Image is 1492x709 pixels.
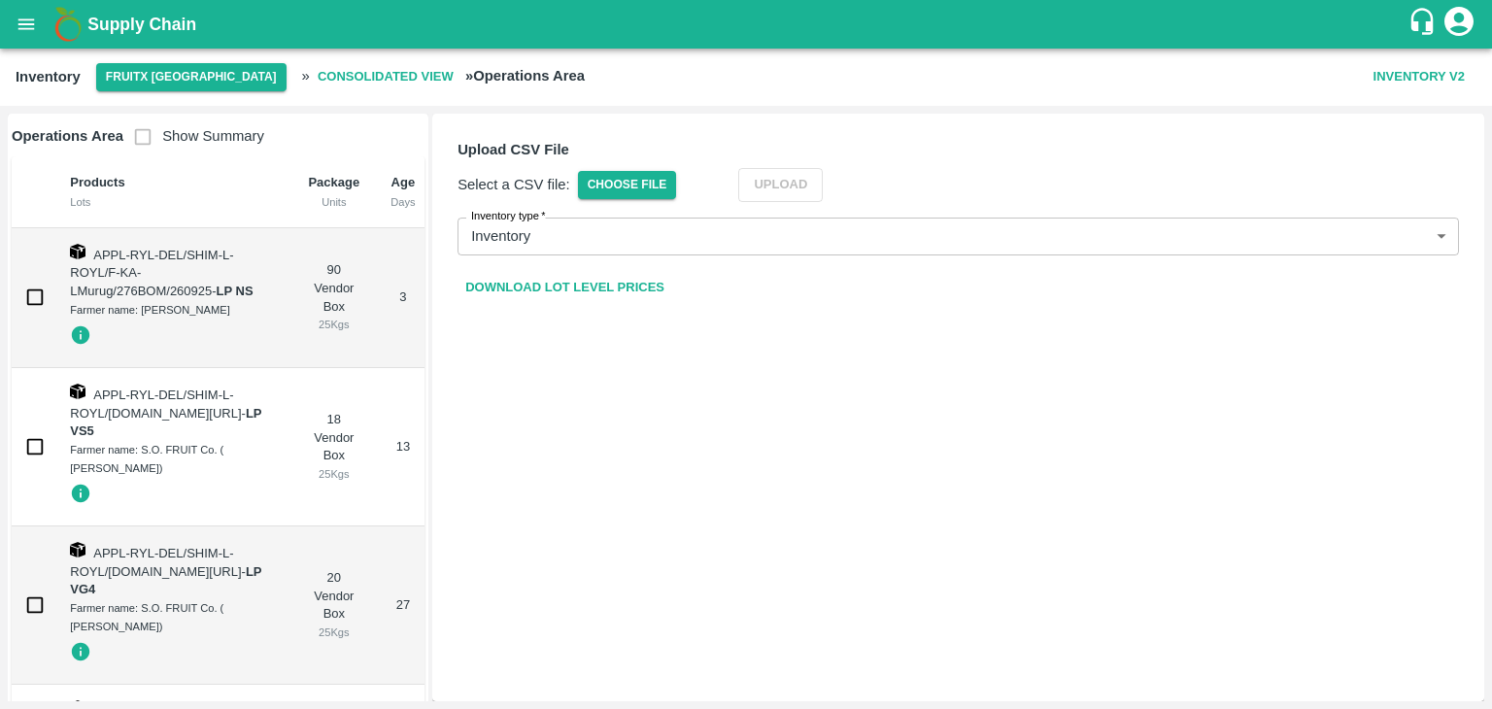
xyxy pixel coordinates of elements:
div: 25 Kgs [308,624,359,641]
div: 20 Vendor Box [308,569,359,641]
a: Download Lot Level Prices [458,271,672,305]
p: Select a CSV file: [458,174,570,195]
b: Inventory [16,69,81,84]
strong: LP NS [217,284,254,298]
button: open drawer [4,2,49,47]
td: 3 [375,228,430,369]
div: 90 Vendor Box [308,261,359,333]
span: - [212,284,253,298]
a: Supply Chain [87,11,1407,38]
button: Inventory V2 [1366,60,1473,94]
b: Operations Area [12,128,123,144]
b: Package [308,175,359,189]
img: box [70,542,85,557]
span: APPL-RYL-DEL/SHIM-L-ROYL/F-KA-LMurug/276BOM/260925 [70,248,233,298]
b: Consolidated View [318,66,454,88]
div: account of current user [1441,4,1476,45]
b: Supply Chain [87,15,196,34]
b: » Operations Area [465,68,585,84]
div: customer-support [1407,7,1441,42]
div: Farmer name: S.O. FRUIT Co. ( [PERSON_NAME]) [70,599,277,635]
img: box [70,244,85,259]
p: Inventory [471,225,530,247]
img: logo [49,5,87,44]
div: Days [390,193,415,211]
span: APPL-RYL-DEL/SHIM-L-ROYL/[DOMAIN_NAME][URL] [70,388,241,421]
td: 13 [375,368,430,526]
div: Lots [70,193,277,211]
div: 25 Kgs [308,465,359,483]
td: 27 [375,526,430,685]
b: Upload CSV File [458,142,569,157]
span: Choose File [578,171,677,199]
h2: » [302,60,585,94]
div: 25 Kgs [308,316,359,333]
img: box [70,384,85,399]
div: 18 Vendor Box [308,411,359,483]
span: Show Summary [123,128,264,144]
button: Select DC [96,63,287,91]
b: Products [70,175,124,189]
div: Farmer name: S.O. FRUIT Co. ( [PERSON_NAME]) [70,441,277,477]
span: APPL-RYL-DEL/SHIM-L-ROYL/[DOMAIN_NAME][URL] [70,546,241,579]
label: Inventory type [471,209,546,224]
b: Age [391,175,416,189]
span: Consolidated View [310,60,461,94]
div: Units [308,193,359,211]
div: Farmer name: [PERSON_NAME] [70,301,277,319]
